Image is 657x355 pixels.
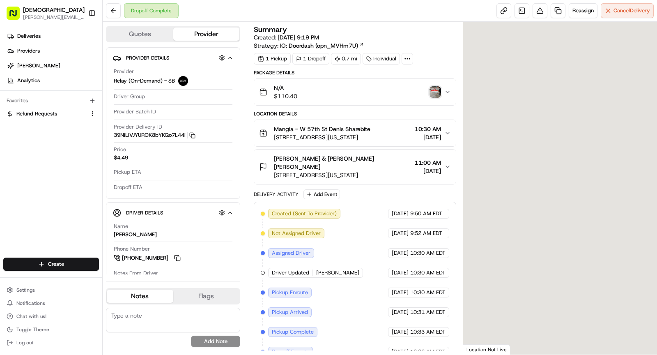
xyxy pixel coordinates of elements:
[114,154,128,161] span: $4.49
[126,55,169,61] span: Provider Details
[316,269,359,277] span: [PERSON_NAME]
[463,344,510,355] div: Location Not Live
[3,311,99,322] button: Chat with us!
[274,84,297,92] span: N/A
[392,249,409,257] span: [DATE]
[274,92,297,100] span: $110.40
[410,230,442,237] span: 9:52 AM EDT
[107,290,173,303] button: Notes
[415,167,441,175] span: [DATE]
[415,125,441,133] span: 10:30 AM
[126,210,163,216] span: Driver Details
[48,260,64,268] span: Create
[254,79,456,105] button: N/A$110.40photo_proof_of_delivery image
[114,184,142,191] span: Dropoff ETA
[254,150,456,184] button: [PERSON_NAME] & [PERSON_NAME] [PERSON_NAME][STREET_ADDRESS][US_STATE]11:00 AM[DATE]
[114,93,145,100] span: Driver Group
[107,28,173,41] button: Quotes
[3,3,85,23] button: [DEMOGRAPHIC_DATA][PERSON_NAME][EMAIL_ADDRESS][DOMAIN_NAME]
[113,206,233,219] button: Driver Details
[173,28,240,41] button: Provider
[254,191,299,198] div: Delivery Activity
[272,269,309,277] span: Driver Updated
[17,47,40,55] span: Providers
[3,337,99,348] button: Log out
[392,230,409,237] span: [DATE]
[23,6,85,14] button: [DEMOGRAPHIC_DATA]
[23,14,85,21] button: [PERSON_NAME][EMAIL_ADDRESS][DOMAIN_NAME]
[114,68,134,75] span: Provider
[274,154,411,171] span: [PERSON_NAME] & [PERSON_NAME] [PERSON_NAME]
[17,62,60,69] span: [PERSON_NAME]
[114,270,158,277] span: Notes From Driver
[392,328,409,336] span: [DATE]
[3,74,102,87] a: Analytics
[392,289,409,296] span: [DATE]
[16,287,35,293] span: Settings
[16,300,45,307] span: Notifications
[280,41,364,50] a: IO: Doordash (opn_MVHm7U)
[3,258,99,271] button: Create
[3,107,99,120] button: Refund Requests
[3,94,99,107] div: Favorites
[3,297,99,309] button: Notifications
[392,309,409,316] span: [DATE]
[114,123,162,131] span: Provider Delivery ID
[17,32,41,40] span: Deliveries
[173,290,240,303] button: Flags
[274,133,370,141] span: [STREET_ADDRESS][US_STATE]
[410,210,442,217] span: 9:50 AM EDT
[415,133,441,141] span: [DATE]
[278,34,319,41] span: [DATE] 9:19 PM
[114,168,141,176] span: Pickup ETA
[274,171,411,179] span: [STREET_ADDRESS][US_STATE]
[272,309,308,316] span: Pickup Arrived
[613,7,650,14] span: Cancel Delivery
[114,245,150,253] span: Phone Number
[410,249,446,257] span: 10:30 AM EDT
[280,41,358,50] span: IO: Doordash (opn_MVHm7U)
[16,326,49,333] span: Toggle Theme
[3,59,102,72] a: [PERSON_NAME]
[114,77,175,85] span: Relay (On-Demand) - SB
[3,44,102,58] a: Providers
[254,120,456,146] button: Mangia - W 57th St Denis Sharebite[STREET_ADDRESS][US_STATE]10:30 AM[DATE]
[178,76,188,86] img: relay_logo_black.png
[272,249,310,257] span: Assigned Driver
[17,77,40,84] span: Analytics
[16,339,33,346] span: Log out
[254,41,364,50] div: Strategy:
[569,3,597,18] button: Reassign
[274,125,370,133] span: Mangia - W 57th St Denis Sharebite
[114,108,156,115] span: Provider Batch ID
[114,231,157,238] div: [PERSON_NAME]
[292,53,329,65] div: 1 Dropoff
[254,33,319,41] span: Created:
[363,53,400,65] div: Individual
[16,313,46,320] span: Chat with us!
[272,328,314,336] span: Pickup Complete
[3,324,99,335] button: Toggle Theme
[114,131,195,139] button: 39NiLiVJYUROK8bYKQo7L44i
[601,3,654,18] button: CancelDelivery
[272,230,321,237] span: Not Assigned Driver
[254,69,456,76] div: Package Details
[430,86,441,98] img: photo_proof_of_delivery image
[114,146,126,153] span: Price
[3,284,99,296] button: Settings
[254,111,456,117] div: Location Details
[415,159,441,167] span: 11:00 AM
[16,110,57,118] span: Refund Requests
[303,189,340,199] button: Add Event
[113,51,233,65] button: Provider Details
[410,328,446,336] span: 10:33 AM EDT
[392,210,409,217] span: [DATE]
[254,26,287,33] h3: Summary
[410,269,446,277] span: 10:30 AM EDT
[410,309,446,316] span: 10:31 AM EDT
[572,7,594,14] span: Reassign
[122,254,168,262] span: [PHONE_NUMBER]
[272,210,337,217] span: Created (Sent To Provider)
